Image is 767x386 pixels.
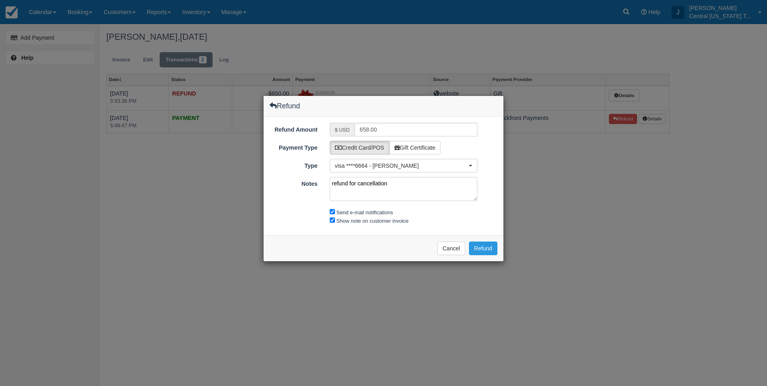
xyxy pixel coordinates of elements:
[337,218,409,224] label: Show note on customer invoice
[437,242,465,255] button: Cancel
[469,242,497,255] button: Refund
[389,141,441,154] label: Gift Certificate
[335,162,467,170] span: visa ****6664 - [PERSON_NAME]
[264,177,324,188] label: Notes
[330,141,390,154] label: Credit Card/POS
[264,141,324,152] label: Payment Type
[330,159,478,173] button: visa ****6664 - [PERSON_NAME]
[264,159,324,170] label: Type
[270,102,300,110] h4: Refund
[355,123,478,136] input: Valid number required.
[264,123,324,134] label: Refund Amount
[335,127,350,133] small: $ USD
[337,209,393,215] label: Send e-mail notifications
